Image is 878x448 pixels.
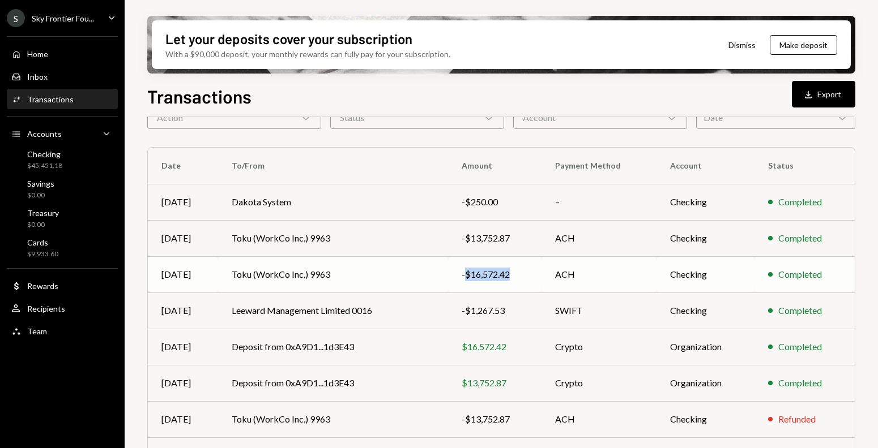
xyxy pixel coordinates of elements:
div: Completed [778,195,822,209]
div: $13,752.87 [462,376,528,390]
div: Action [147,106,321,129]
a: Rewards [7,275,118,296]
td: Checking [657,256,754,292]
td: Checking [657,220,754,256]
div: Accounts [27,129,62,139]
td: ACH [542,256,657,292]
td: Deposit from 0xA9D1...1d3E43 [218,365,448,401]
div: -$13,752.87 [462,412,528,426]
div: Home [27,49,48,59]
td: ACH [542,220,657,256]
div: With a $90,000 deposit, your monthly rewards can fully pay for your subscription. [165,48,450,60]
a: Inbox [7,66,118,87]
td: Organization [657,329,754,365]
td: Leeward Management Limited 0016 [218,292,448,329]
td: Deposit from 0xA9D1...1d3E43 [218,329,448,365]
div: -$16,572.42 [462,268,528,281]
div: Treasury [27,208,59,218]
div: Savings [27,179,54,188]
td: Checking [657,401,754,437]
div: Rewards [27,281,58,291]
div: [DATE] [161,340,204,354]
div: -$13,752.87 [462,231,528,245]
div: [DATE] [161,231,204,245]
a: Treasury$0.00 [7,205,118,232]
div: [DATE] [161,376,204,390]
td: Crypto [542,365,657,401]
div: Team [27,326,47,336]
div: [DATE] [161,195,204,209]
td: Toku (WorkCo Inc.) 9963 [218,401,448,437]
div: -$1,267.53 [462,304,528,317]
div: $9,933.60 [27,249,58,259]
th: To/From [218,148,448,184]
td: Crypto [542,329,657,365]
div: -$250.00 [462,195,528,209]
h1: Transactions [147,85,252,107]
div: Let your deposits cover your subscription [165,29,412,48]
button: Make deposit [770,35,837,55]
th: Account [657,148,754,184]
div: $0.00 [27,191,54,200]
a: Savings$0.00 [7,175,118,203]
div: Inbox [27,72,48,81]
div: S [7,9,25,27]
div: Completed [778,304,822,317]
div: Date [696,106,855,129]
th: Payment Method [542,148,657,184]
button: Export [792,81,855,107]
th: Amount [448,148,542,184]
th: Date [148,148,218,184]
div: Cards [27,238,58,247]
div: Completed [778,340,822,354]
a: Team [7,321,118,341]
div: Completed [778,376,822,390]
div: $0.00 [27,220,59,230]
td: Dakota System [218,184,448,220]
div: Status [330,106,504,129]
td: SWIFT [542,292,657,329]
td: Organization [657,365,754,401]
a: Cards$9,933.60 [7,234,118,261]
a: Checking$45,451.18 [7,146,118,173]
td: – [542,184,657,220]
td: Toku (WorkCo Inc.) 9963 [218,256,448,292]
th: Status [755,148,855,184]
div: $16,572.42 [462,340,528,354]
a: Transactions [7,89,118,109]
div: [DATE] [161,268,204,281]
div: Completed [778,268,822,281]
a: Home [7,44,118,64]
div: Checking [27,149,62,159]
td: ACH [542,401,657,437]
td: Checking [657,292,754,329]
a: Recipients [7,298,118,318]
td: Checking [657,184,754,220]
div: Recipients [27,304,65,313]
div: Completed [778,231,822,245]
div: Refunded [778,412,816,426]
div: Transactions [27,94,74,104]
a: Accounts [7,123,118,144]
div: [DATE] [161,304,204,317]
div: $45,451.18 [27,161,62,171]
div: [DATE] [161,412,204,426]
div: Account [513,106,687,129]
div: Sky Frontier Fou... [32,14,94,23]
td: Toku (WorkCo Inc.) 9963 [218,220,448,256]
button: Dismiss [714,32,770,58]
